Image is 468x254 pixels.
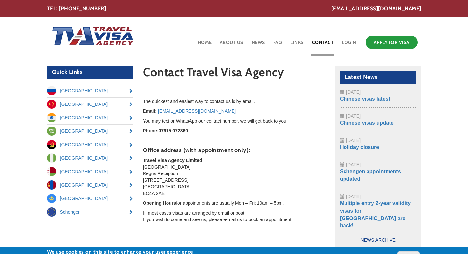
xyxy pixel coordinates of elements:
a: Login [341,34,357,56]
a: Contact [311,34,335,56]
a: Home [197,34,212,56]
span: [DATE] [346,89,361,95]
a: Schengen appointments updated [340,169,401,182]
span: [DATE] [346,138,361,143]
a: [GEOGRAPHIC_DATA] [47,138,133,151]
span: [DATE] [346,194,361,199]
a: FAQ [273,34,283,56]
a: [EMAIL_ADDRESS][DOMAIN_NAME] [331,5,421,12]
h2: Latest News [340,71,416,84]
a: Multiple entry 2-year validity visas for [GEOGRAPHIC_DATA] are back! [340,200,411,229]
a: News [251,34,266,56]
a: [GEOGRAPHIC_DATA] [47,111,133,124]
a: Chinese visas latest [340,96,390,102]
p: [GEOGRAPHIC_DATA] Regus Reception [STREET_ADDRESS] [GEOGRAPHIC_DATA] EC4A 2AB [143,157,325,196]
p: In most cases visas are arranged by email or post. If you wish to come and see us, please e-mail ... [143,210,325,223]
a: [GEOGRAPHIC_DATA] [47,125,133,138]
strong: 07915 072360 [158,128,188,133]
strong: Opening Hours [143,200,176,206]
h1: Contact Travel Visa Agency [143,66,325,82]
strong: Office address (with appointment only): [143,147,250,154]
a: [EMAIL_ADDRESS][DOMAIN_NAME] [158,108,236,114]
a: [GEOGRAPHIC_DATA] [47,165,133,178]
a: [GEOGRAPHIC_DATA] [47,84,133,97]
div: TEL: [PHONE_NUMBER] [47,5,421,12]
a: Chinese visas update [340,120,394,126]
a: Links [290,34,304,56]
img: Home [47,20,134,53]
a: [GEOGRAPHIC_DATA] [47,178,133,192]
p: for appointments are usually Mon – Fri: 10am – 5pm. [143,200,325,206]
strong: Email: [143,108,157,114]
a: Holiday closure [340,144,379,150]
span: [DATE] [346,113,361,119]
p: The quickest and easiest way to contact us is by email. [143,98,325,104]
a: About Us [219,34,244,56]
p: You may text or WhatsApp our contact number, we will get back to you. [143,118,325,124]
strong: Phone: [143,128,158,133]
a: [GEOGRAPHIC_DATA] [47,98,133,111]
a: [GEOGRAPHIC_DATA] [47,192,133,205]
a: [GEOGRAPHIC_DATA] [47,151,133,165]
span: [DATE] [346,162,361,167]
a: Apply for Visa [366,36,418,49]
strong: Travel Visa Agency Limited [143,158,202,163]
a: Schengen [47,205,133,219]
a: News Archive [340,235,416,245]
